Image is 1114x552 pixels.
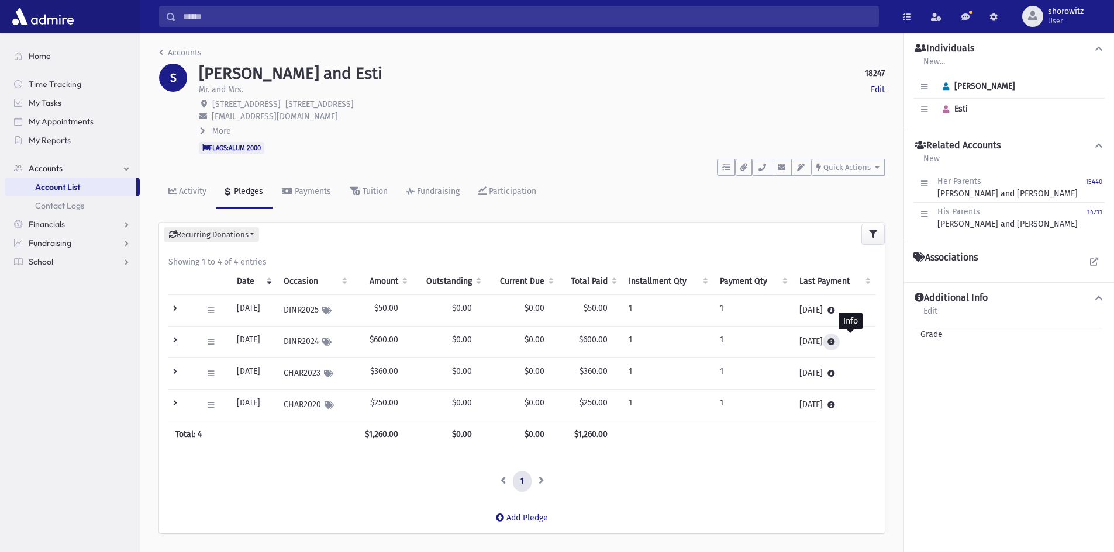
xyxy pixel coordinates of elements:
[168,256,875,268] div: Showing 1 to 4 of 4 entries
[273,176,340,209] a: Payments
[5,75,140,93] a: Time Tracking
[29,116,94,127] span: My Appointments
[486,268,558,295] th: Current Due: activate to sort column ascending
[622,295,713,327] td: 1
[285,99,354,109] span: [STREET_ADDRESS]
[397,176,469,209] a: Fundraising
[913,252,978,263] h4: Associations
[915,140,1001,152] h4: Related Accounts
[622,268,713,295] th: Installment Qty: activate to sort column ascending
[277,358,352,390] td: CHAR2023
[622,390,713,421] td: 1
[159,64,187,92] div: S
[1087,206,1102,230] a: 14711
[915,292,988,304] h4: Additional Info
[916,328,943,341] span: Grade
[340,176,397,209] a: Tuition
[212,126,231,136] span: More
[913,43,1105,55] button: Individuals
[5,252,140,271] a: School
[5,93,140,112] a: My Tasks
[487,504,557,532] a: Add Pledge
[212,99,281,109] span: [STREET_ADDRESS]
[360,186,388,196] div: Tuition
[29,135,71,145] span: My Reports
[5,47,140,65] a: Home
[713,268,792,295] th: Payment Qty: activate to sort column ascending
[811,159,885,176] button: Quick Actions
[580,366,608,376] span: $360.00
[5,131,140,150] a: My Reports
[486,421,558,448] th: $0.00
[915,43,974,55] h4: Individuals
[5,215,140,234] a: Financials
[159,48,202,58] a: Accounts
[199,64,382,84] h1: [PERSON_NAME] and Esti
[937,176,981,186] span: Her Parents
[525,303,544,313] span: $0.00
[713,358,792,390] td: 1
[713,327,792,358] td: 1
[5,112,140,131] a: My Appointments
[622,327,713,358] td: 1
[452,303,472,313] span: $0.00
[913,140,1105,152] button: Related Accounts
[937,207,980,217] span: His Parents
[923,304,938,325] a: Edit
[1087,209,1102,216] small: 14711
[29,219,65,230] span: Financials
[513,471,532,492] a: 1
[216,176,273,209] a: Pledges
[9,5,77,28] img: AdmirePro
[352,295,412,327] td: $50.00
[29,51,51,61] span: Home
[168,421,352,448] th: Total: 4
[792,268,875,295] th: Last Payment: activate to sort column ascending
[277,268,352,295] th: Occasion : activate to sort column ascending
[412,268,486,295] th: Outstanding: activate to sort column ascending
[580,398,608,408] span: $250.00
[923,55,946,76] a: New...
[352,421,412,448] th: $1,260.00
[1048,7,1084,16] span: shorowitz
[415,186,460,196] div: Fundraising
[713,295,792,327] td: 1
[199,125,232,137] button: More
[525,335,544,345] span: $0.00
[177,186,206,196] div: Activity
[5,234,140,252] a: Fundraising
[525,398,544,408] span: $0.00
[5,178,136,196] a: Account List
[792,358,875,390] td: [DATE]
[29,163,63,173] span: Accounts
[937,206,1078,230] div: [PERSON_NAME] and [PERSON_NAME]
[937,175,1078,200] div: [PERSON_NAME] and [PERSON_NAME]
[823,163,871,172] span: Quick Actions
[452,335,472,345] span: $0.00
[525,366,544,376] span: $0.00
[29,79,81,89] span: Time Tracking
[713,390,792,421] td: 1
[558,268,622,295] th: Total Paid: activate to sort column ascending
[871,84,885,96] a: Edit
[35,200,84,211] span: Contact Logs
[452,366,472,376] span: $0.00
[199,84,243,96] p: Mr. and Mrs.
[230,358,277,390] td: [DATE]
[1085,175,1102,200] a: 15440
[29,256,53,267] span: School
[232,186,263,196] div: Pledges
[584,303,608,313] span: $50.00
[792,295,875,327] td: [DATE]
[277,295,352,327] td: DINR2025
[792,390,875,421] td: [DATE]
[923,152,940,173] a: New
[622,358,713,390] td: 1
[199,142,264,154] span: FLAGS:ALUM 2000
[230,268,277,295] th: Date: activate to sort column ascending
[352,327,412,358] td: $600.00
[212,112,338,121] span: [EMAIL_ADDRESS][DOMAIN_NAME]
[29,238,71,248] span: Fundraising
[5,159,140,178] a: Accounts
[579,335,608,345] span: $600.00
